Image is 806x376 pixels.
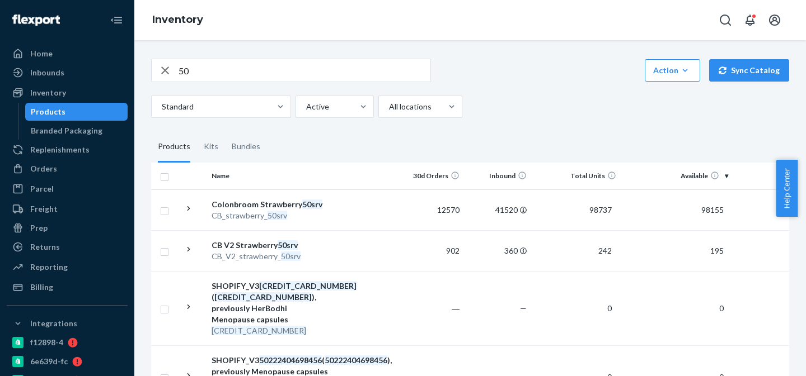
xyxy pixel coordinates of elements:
a: f12898-4 [7,334,128,351]
th: Total Units [531,163,621,189]
button: Open account menu [763,9,786,31]
a: Products [25,103,128,121]
div: CB_strawberry_ [212,210,329,221]
span: 0 [603,303,616,313]
a: Returns [7,238,128,256]
div: Billing [30,282,53,293]
a: Orders [7,160,128,178]
input: Search inventory by name or sku [179,59,430,82]
div: Bundles [232,131,260,163]
span: 195 [706,246,728,255]
div: Integrations [30,318,77,329]
div: Colonbroom Strawberry [212,199,329,210]
a: 6e639d-fc [7,353,128,370]
button: Integrations [7,315,128,332]
button: Close Navigation [105,9,128,31]
span: — [520,303,527,313]
span: 98155 [697,205,728,215]
div: Inventory [30,87,66,98]
div: SHOPIFY_V3 ( ), previously HerBodhi Menopause capsules [212,280,329,325]
div: Replenishments [30,144,90,155]
a: Billing [7,278,128,296]
a: Branded Packaging [25,122,128,140]
button: Action [645,59,700,82]
span: 242 [594,246,616,255]
em: 50srv [302,199,322,209]
div: Returns [30,241,60,253]
button: Sync Catalog [709,59,789,82]
a: Inventory [7,84,128,102]
div: CB_V2_strawberry_ [212,251,329,262]
div: Branded Packaging [31,125,102,136]
a: Freight [7,200,128,218]
input: Active [305,101,315,112]
em: [CREDIT_CARD_NUMBER] [214,292,312,302]
a: Replenishments [7,141,128,159]
em: 50srv [281,251,301,261]
em: [CREDIT_CARD_NUMBER] [212,326,306,335]
div: Action [653,65,692,76]
em: 50srv [278,240,298,250]
a: Inbounds [7,64,128,82]
td: 12570 [397,189,464,230]
th: Available [621,163,733,189]
th: Inbound [464,163,531,189]
span: 0 [715,303,728,313]
div: f12898-4 [30,337,63,348]
div: Products [158,131,190,163]
a: Inventory [152,13,203,26]
a: Prep [7,219,128,237]
td: 360 [464,230,531,271]
div: Reporting [30,261,68,273]
a: Reporting [7,258,128,276]
ol: breadcrumbs [143,4,212,36]
th: 30d Orders [397,163,464,189]
th: Name [207,163,333,189]
em: 50srv [268,211,287,220]
div: CB V2 Strawberry [212,240,329,251]
em: [CREDIT_CARD_NUMBER] [259,281,357,291]
img: Flexport logo [12,15,60,26]
td: 41520 [464,189,531,230]
button: Open notifications [739,9,761,31]
td: 902 [397,230,464,271]
div: Products [31,106,65,117]
div: Kits [204,131,218,163]
a: Parcel [7,180,128,198]
div: 6e639d-fc [30,356,68,367]
em: 50222404698456 [259,355,322,365]
div: Home [30,48,53,59]
div: Orders [30,163,57,174]
input: All locations [388,101,397,112]
div: Prep [30,222,48,234]
button: Open Search Box [714,9,737,31]
div: Inbounds [30,67,64,78]
input: Standard [161,101,170,112]
div: Parcel [30,183,54,194]
div: Freight [30,203,58,215]
span: 98737 [585,205,616,215]
button: Help Center [776,160,798,217]
em: 50222404698456 [325,355,387,365]
td: ― [397,271,464,345]
a: Home [7,45,128,63]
